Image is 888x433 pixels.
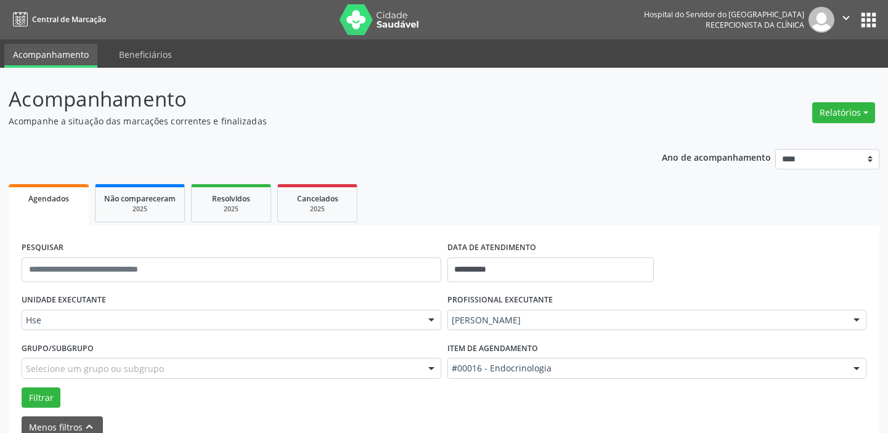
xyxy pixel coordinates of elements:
button: Relatórios [812,102,875,123]
span: Não compareceram [104,193,176,204]
span: Recepcionista da clínica [706,20,804,30]
span: Resolvidos [212,193,250,204]
div: 2025 [200,204,262,214]
div: 2025 [287,204,348,214]
p: Acompanhamento [9,84,618,115]
span: Selecione um grupo ou subgrupo [26,362,164,375]
div: Hospital do Servidor do [GEOGRAPHIC_DATA] [644,9,804,20]
label: PROFISSIONAL EXECUTANTE [447,291,553,310]
a: Acompanhamento [4,44,97,68]
button: apps [858,9,879,31]
label: Grupo/Subgrupo [22,339,94,358]
label: DATA DE ATENDIMENTO [447,238,536,257]
span: Agendados [28,193,69,204]
span: Cancelados [297,193,338,204]
button:  [834,7,858,33]
p: Ano de acompanhamento [662,149,771,164]
p: Acompanhe a situação das marcações correntes e finalizadas [9,115,618,127]
a: Beneficiários [110,44,181,65]
div: 2025 [104,204,176,214]
span: Hse [26,314,416,326]
span: [PERSON_NAME] [452,314,842,326]
span: #00016 - Endocrinologia [452,362,842,374]
label: Item de agendamento [447,339,538,358]
label: PESQUISAR [22,238,63,257]
i:  [839,11,853,25]
a: Central de Marcação [9,9,106,30]
span: Central de Marcação [32,14,106,25]
label: UNIDADE EXECUTANTE [22,291,106,310]
button: Filtrar [22,387,60,408]
img: img [809,7,834,33]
